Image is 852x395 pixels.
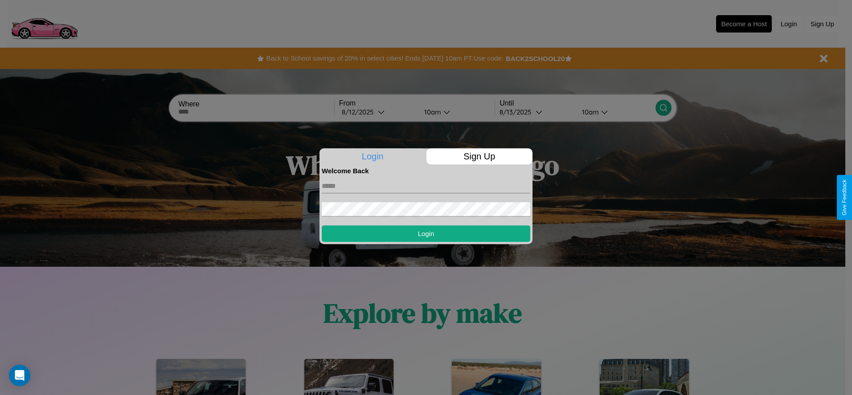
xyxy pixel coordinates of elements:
h4: Welcome Back [322,167,530,175]
button: Login [322,225,530,242]
div: Give Feedback [841,179,848,216]
p: Login [319,148,426,164]
p: Sign Up [426,148,533,164]
div: Open Intercom Messenger [9,365,30,386]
